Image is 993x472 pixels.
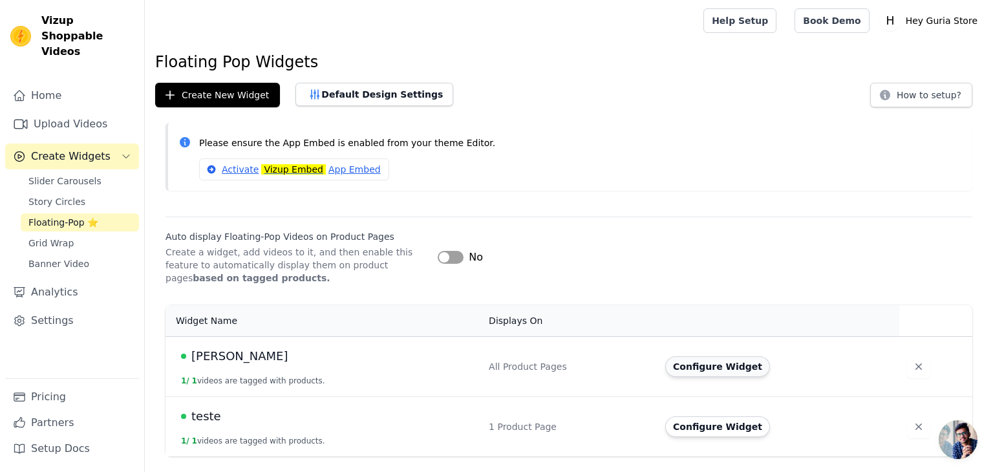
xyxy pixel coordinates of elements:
[5,144,139,169] button: Create Widgets
[5,308,139,334] a: Settings
[5,436,139,462] a: Setup Docs
[489,420,650,433] div: 1 Product Page
[28,237,74,250] span: Grid Wrap
[199,158,389,180] a: ActivateVizup EmbedApp Embed
[261,164,326,175] mark: Vizup Embed
[155,83,280,107] button: Create New Widget
[469,250,483,265] span: No
[181,376,189,385] span: 1 /
[28,257,89,270] span: Banner Video
[21,172,139,190] a: Slider Carousels
[165,230,427,243] label: Auto display Floating-Pop Videos on Product Pages
[21,193,139,211] a: Story Circles
[28,216,98,229] span: Floating-Pop ⭐
[193,273,330,283] strong: based on tagged products.
[41,13,134,59] span: Vizup Shoppable Videos
[5,410,139,436] a: Partners
[10,26,31,47] img: Vizup
[870,92,972,104] a: How to setup?
[191,407,221,425] span: teste
[191,347,288,365] span: [PERSON_NAME]
[21,213,139,231] a: Floating-Pop ⭐
[489,360,650,373] div: All Product Pages
[181,376,325,386] button: 1/ 1videos are tagged with products.
[181,414,186,419] span: Live Published
[665,356,770,377] button: Configure Widget
[907,415,930,438] button: Delete widget
[199,136,962,151] p: Please ensure the App Embed is enabled from your theme Editor.
[28,175,101,188] span: Slider Carousels
[165,305,481,337] th: Widget Name
[5,83,139,109] a: Home
[880,9,983,32] button: H Hey Guria Store
[192,436,197,445] span: 1
[155,52,983,72] h1: Floating Pop Widgets
[907,355,930,378] button: Delete widget
[481,305,657,337] th: Displays On
[21,234,139,252] a: Grid Wrap
[438,250,483,265] button: No
[295,83,453,106] button: Default Design Settings
[31,149,111,164] span: Create Widgets
[21,255,139,273] a: Banner Video
[939,420,977,459] div: Bate-papo aberto
[165,246,427,284] p: Create a widget, add videos to it, and then enable this feature to automatically display them on ...
[665,416,770,437] button: Configure Widget
[181,436,189,445] span: 1 /
[181,354,186,359] span: Live Published
[795,8,869,33] a: Book Demo
[870,83,972,107] button: How to setup?
[28,195,85,208] span: Story Circles
[901,9,983,32] p: Hey Guria Store
[5,111,139,137] a: Upload Videos
[703,8,776,33] a: Help Setup
[181,436,325,446] button: 1/ 1videos are tagged with products.
[5,279,139,305] a: Analytics
[5,384,139,410] a: Pricing
[886,14,894,27] text: H
[192,376,197,385] span: 1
